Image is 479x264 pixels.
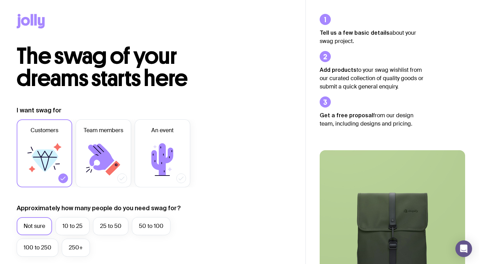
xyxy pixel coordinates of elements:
label: 250+ [62,239,90,257]
p: from our design team, including designs and pricing. [320,111,424,128]
strong: Get a free proposal [320,112,373,118]
span: The swag of your dreams starts here [17,42,188,92]
label: Approximately how many people do you need swag for? [17,204,181,212]
span: Customers [31,126,58,135]
p: to your swag wishlist from our curated collection of quality goods or submit a quick general enqu... [320,66,424,91]
label: 25 to 50 [93,217,128,235]
div: Open Intercom Messenger [455,240,472,257]
label: 100 to 250 [17,239,58,257]
span: Team members [84,126,123,135]
strong: Tell us a few basic details [320,29,389,36]
strong: Add products [320,67,356,73]
p: about your swag project. [320,28,424,45]
label: I want swag for [17,106,61,114]
span: An event [151,126,174,135]
label: 50 to 100 [132,217,170,235]
label: 10 to 25 [56,217,90,235]
label: Not sure [17,217,52,235]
